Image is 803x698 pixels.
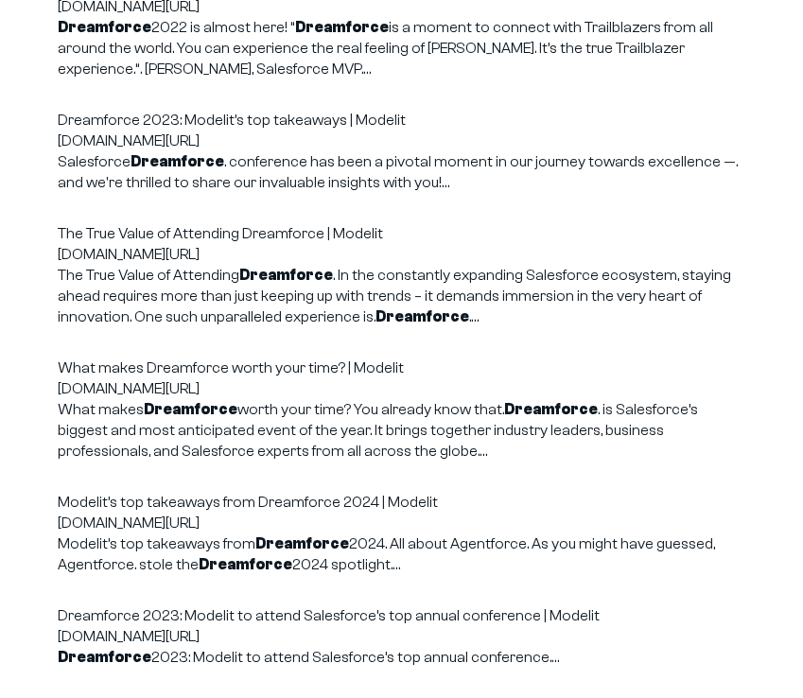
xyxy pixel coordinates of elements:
strong: Dreamforce [144,401,237,418]
strong: Dreamforce [58,649,151,666]
strong: Dreamforce [131,153,224,170]
div: [DOMAIN_NAME][URL] [58,513,746,533]
a: Modelit’s top takeaways from Dreamforce 2024 | Modelit [58,494,438,511]
span: . conference has been a pivotal moment in our journey towards excellence —. and we're thrilled to... [58,153,738,191]
strong: Dreamforce [255,535,349,552]
div: [DOMAIN_NAME][URL] [58,244,746,265]
span: The True Value of Attending [58,267,239,284]
span: . In the constantly expanding Salesforce ecosystem, staying ahead requires more than just keeping... [58,267,731,325]
span: 2022 is almost here! “ [151,19,295,36]
span: 2023: Modelit to attend Salesforce’s top annual conference. [151,649,551,666]
span: is a moment to connect with Trailblazers from all around the world. You can experience the real f... [58,19,713,78]
a: Dreamforce 2023: Modelit’s top takeaways | Modelit [58,112,406,129]
span: … [393,556,401,573]
strong: Dreamforce [239,267,333,284]
span: worth your time? You already know that. [237,401,504,418]
div: [DOMAIN_NAME][URL] [58,131,746,151]
strong: Dreamforce [295,19,389,36]
span: What makes [58,401,144,418]
a: The True Value of Attending Dreamforce | Modelit [58,225,383,242]
div: [DOMAIN_NAME][URL] [58,378,746,399]
a: Dreamforce 2023: Modelit to attend Salesforce’s top annual conference | Modelit [58,607,600,624]
strong: Dreamforce [199,556,292,573]
span: Salesforce [58,153,131,170]
span: . is Salesforce’s biggest and most anticipated event of the year. It brings together industry lea... [58,401,698,460]
span: … [363,61,372,78]
span: Modelit’s top takeaways from [58,535,255,552]
div: [DOMAIN_NAME][URL] [58,626,746,647]
a: What makes Dreamforce worth your time? | Modelit [58,359,404,376]
strong: Dreamforce [58,19,151,36]
span: … [551,649,560,666]
span: … [480,443,488,460]
span: 2024 spotlight. [292,556,393,573]
strong: Dreamforce [504,401,598,418]
span: … [442,174,450,191]
span: … [471,308,480,325]
span: . [469,308,471,325]
strong: Dreamforce [375,308,469,325]
span: 2024. All about Agentforce. As you might have guessed, Agentforce. stole the [58,535,715,573]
